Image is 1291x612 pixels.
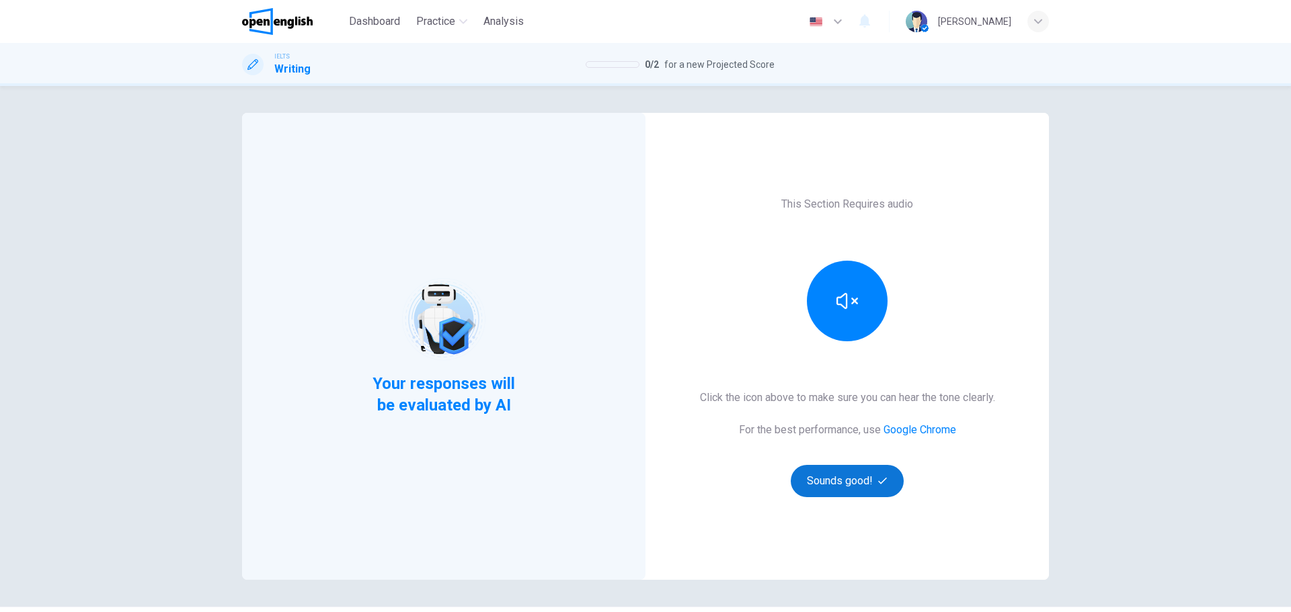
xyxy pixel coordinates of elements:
button: Sounds good! [791,465,904,497]
img: en [808,17,824,27]
button: Practice [411,9,473,34]
h6: Click the icon above to make sure you can hear the tone clearly. [700,390,995,406]
span: Dashboard [349,13,400,30]
button: Analysis [478,9,529,34]
a: Google Chrome [884,423,956,436]
span: Practice [416,13,455,30]
span: for a new Projected Score [664,56,775,73]
span: IELTS [274,52,290,61]
img: Profile picture [906,11,927,32]
h6: For the best performance, use [739,422,956,438]
h1: Writing [274,61,311,77]
div: [PERSON_NAME] [938,13,1011,30]
a: OpenEnglish logo [242,8,344,35]
button: Dashboard [344,9,405,34]
img: robot icon [401,277,486,362]
span: 0 / 2 [645,56,659,73]
h6: This Section Requires audio [781,196,913,212]
span: Analysis [483,13,524,30]
img: OpenEnglish logo [242,8,313,35]
span: Your responses will be evaluated by AI [362,373,526,416]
